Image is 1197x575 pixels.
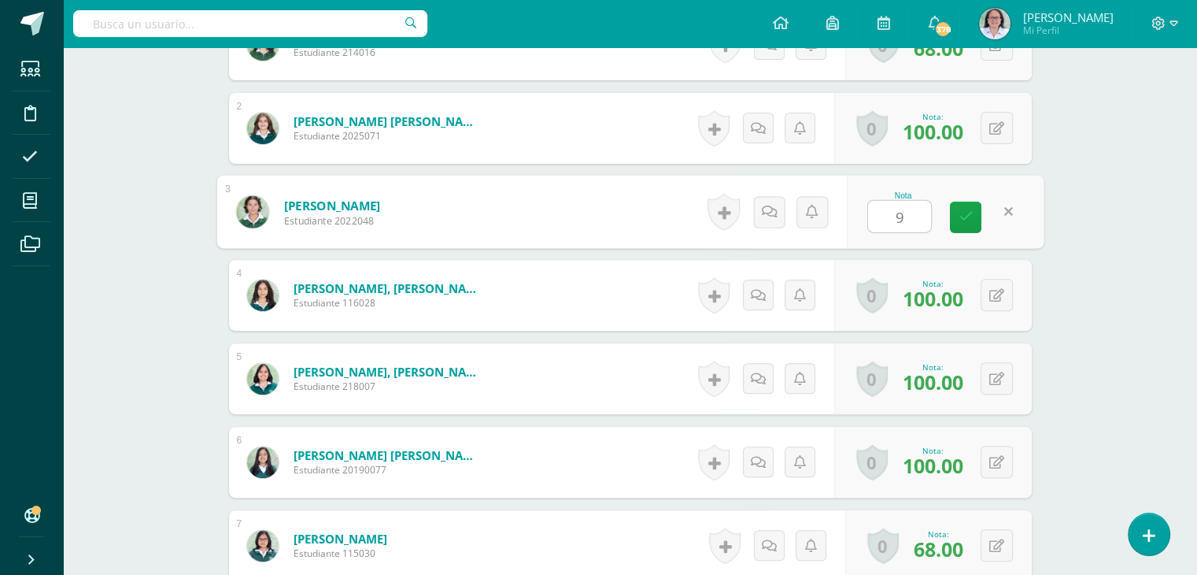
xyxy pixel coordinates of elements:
[868,201,931,232] input: 0-100.0
[979,8,1010,39] img: 1b71441f154de9568f5d3c47db87a4fb.png
[294,46,387,59] span: Estudiante 214016
[903,278,963,289] div: Nota:
[283,197,380,213] a: [PERSON_NAME]
[294,380,482,393] span: Estudiante 218007
[294,364,482,380] a: [PERSON_NAME], [PERSON_NAME]
[903,118,963,145] span: 100.00
[294,113,482,129] a: [PERSON_NAME] [PERSON_NAME]
[903,369,963,395] span: 100.00
[247,363,279,395] img: 5bf59a8f1d34e40244a609435b7dd35c.png
[903,111,963,122] div: Nota:
[903,285,963,312] span: 100.00
[283,213,380,228] span: Estudiante 2022048
[294,547,387,560] span: Estudiante 115030
[903,362,963,373] div: Nota:
[914,529,963,540] div: Nota:
[247,530,279,562] img: c554df55e9f962eae7f9191db1fee9e4.png
[903,452,963,479] span: 100.00
[294,531,387,547] a: [PERSON_NAME]
[934,20,951,38] span: 378
[856,361,888,397] a: 0
[1022,9,1113,25] span: [PERSON_NAME]
[914,35,963,61] span: 68.00
[294,447,482,463] a: [PERSON_NAME] [PERSON_NAME]
[856,444,888,480] a: 0
[294,296,482,310] span: Estudiante 116028
[294,129,482,143] span: Estudiante 2025071
[1022,24,1113,37] span: Mi Perfil
[73,10,427,37] input: Busca un usuario...
[856,277,888,313] a: 0
[867,528,899,564] a: 0
[856,110,888,147] a: 0
[247,113,279,144] img: 74529d9ccb5ba980c3eb58d999e7ce3d.png
[247,447,279,478] img: 0f7f74d9af2ed47b5a90279b26f47e94.png
[294,463,482,477] span: Estudiante 20190077
[903,445,963,456] div: Nota:
[236,195,268,228] img: 84ab94670abcc0b35f64420388349fb4.png
[867,191,939,199] div: Nota
[294,280,482,296] a: [PERSON_NAME], [PERSON_NAME]
[247,280,279,311] img: 630113e3c11eaf4d2372eacf1d972cf3.png
[914,536,963,562] span: 68.00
